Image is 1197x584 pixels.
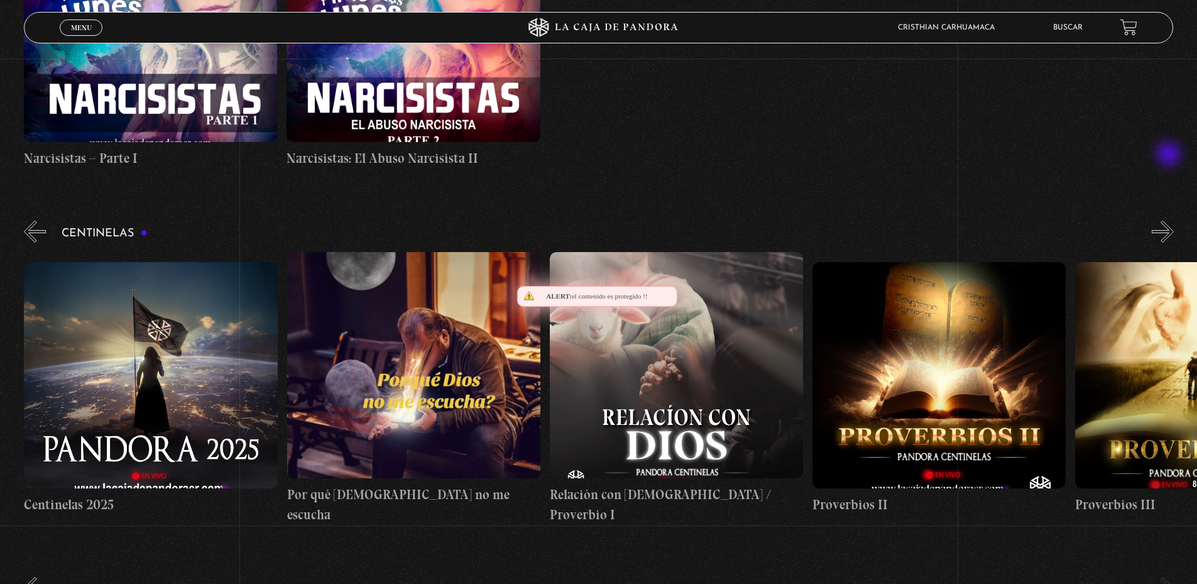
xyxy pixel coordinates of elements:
h4: Centinelas 2025 [24,495,277,515]
h4: Proverbios II [812,495,1066,515]
span: Alert: [546,292,571,300]
h4: Narcisistas: El Abuso Narcisista II [287,148,540,168]
span: Cerrar [67,34,96,43]
button: Next [1152,221,1174,243]
div: el contenido es protegido !! [517,286,677,307]
h3: Centinelas [62,228,148,240]
a: Relación con [DEMOGRAPHIC_DATA] / Proverbio I [550,252,803,524]
h4: Narcisistas – Parte I [24,148,277,168]
h4: Por qué [DEMOGRAPHIC_DATA] no me escucha [287,485,540,524]
a: Por qué [DEMOGRAPHIC_DATA] no me escucha [287,252,540,524]
button: Previous [24,221,46,243]
a: Centinelas 2025 [24,252,277,524]
a: Proverbios II [812,252,1066,524]
span: cristhian carhuamaca [892,24,1007,31]
a: Buscar [1053,24,1083,31]
h4: Relación con [DEMOGRAPHIC_DATA] / Proverbio I [550,485,803,524]
span: Menu [71,24,92,31]
a: View your shopping cart [1120,19,1137,36]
